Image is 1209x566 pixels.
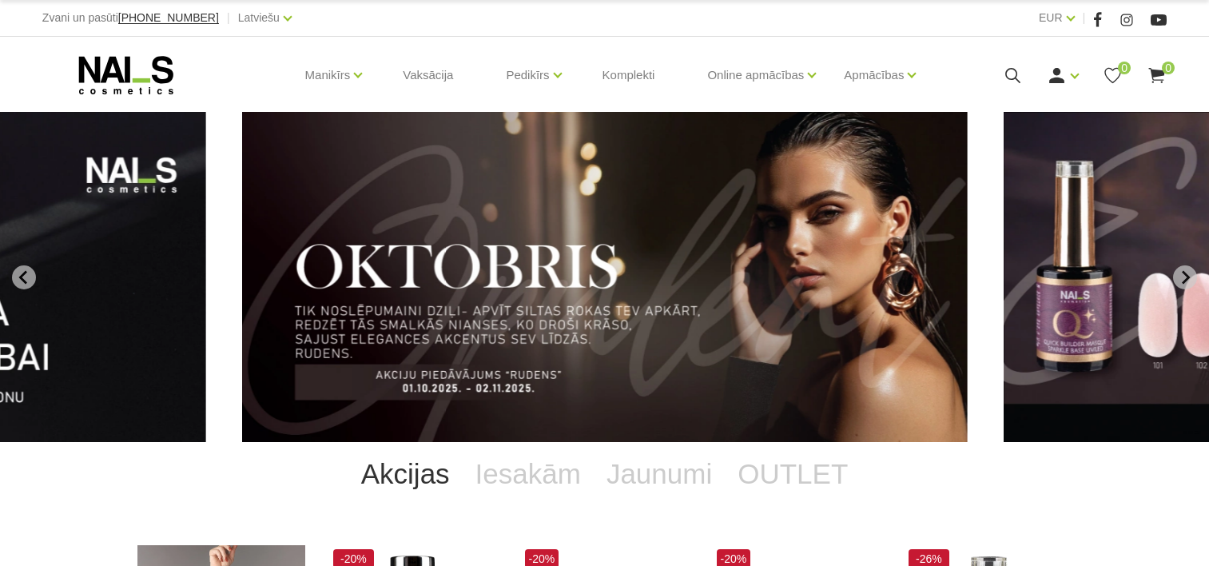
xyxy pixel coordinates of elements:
a: [PHONE_NUMBER] [118,12,219,24]
a: Apmācības [844,43,904,107]
span: | [227,8,230,28]
a: Latviešu [238,8,280,27]
a: Manikīrs [305,43,351,107]
div: Zvani un pasūti [42,8,219,28]
span: | [1083,8,1086,28]
li: 1 of 11 [242,112,968,442]
a: Iesakām [463,442,594,506]
a: Online apmācības [707,43,804,107]
a: 0 [1103,66,1123,86]
button: Go to last slide [12,265,36,289]
a: 0 [1147,66,1167,86]
span: [PHONE_NUMBER] [118,11,219,24]
a: Komplekti [590,37,668,114]
a: Pedikīrs [506,43,549,107]
a: Akcijas [348,442,463,506]
a: EUR [1039,8,1063,27]
span: 0 [1162,62,1175,74]
a: OUTLET [725,442,861,506]
a: Vaksācija [390,37,466,114]
a: Jaunumi [594,442,725,506]
span: 0 [1118,62,1131,74]
button: Next slide [1173,265,1197,289]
